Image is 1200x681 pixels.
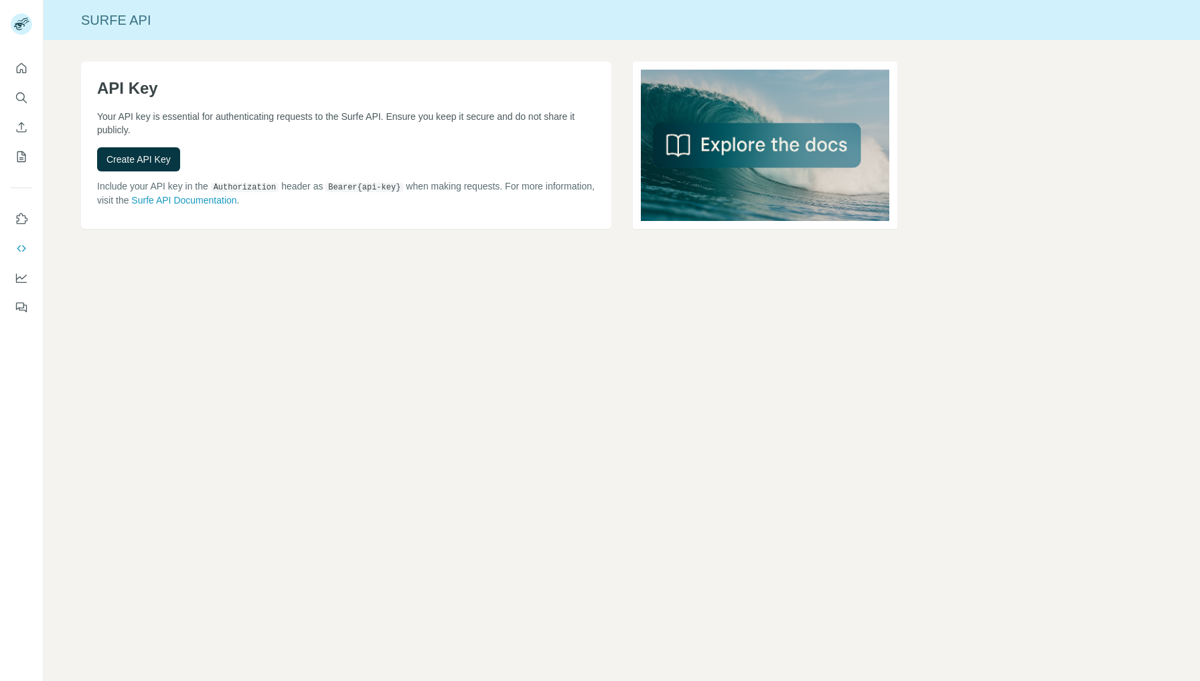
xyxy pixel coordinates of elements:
[97,147,180,171] button: Create API Key
[11,86,32,110] button: Search
[106,153,171,166] span: Create API Key
[11,207,32,231] button: Use Surfe on LinkedIn
[211,183,279,192] code: Authorization
[44,11,1200,29] div: Surfe API
[97,179,595,207] p: Include your API key in the header as when making requests. For more information, visit the .
[97,78,595,99] h1: API Key
[11,236,32,260] button: Use Surfe API
[131,195,236,206] a: Surfe API Documentation
[11,115,32,139] button: Enrich CSV
[11,145,32,169] button: My lists
[11,295,32,319] button: Feedback
[11,56,32,80] button: Quick start
[11,266,32,290] button: Dashboard
[97,110,595,137] p: Your API key is essential for authenticating requests to the Surfe API. Ensure you keep it secure...
[325,183,403,192] code: Bearer {api-key}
